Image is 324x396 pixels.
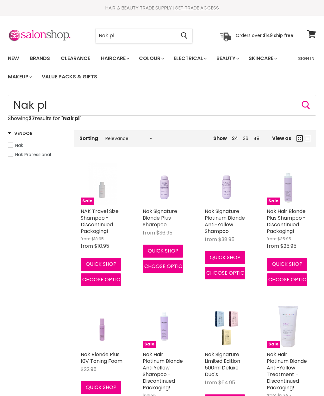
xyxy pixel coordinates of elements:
a: NAK Travel Size Shampoo - Discontinued Packaging! [81,208,119,235]
button: Search [301,100,311,110]
span: View as [272,136,291,141]
a: Nak Hair Platinum Blonde Anti Yellow Shampoo - Discontinued Packaging!Sale [143,305,186,348]
a: Beauty [212,52,243,65]
span: Choose options [268,276,313,283]
strong: 27 [28,115,35,122]
a: Nak Signature Limited Edition 500ml Deluxe Duo's [205,305,248,348]
a: Value Packs & Gifts [37,70,102,83]
a: Nak Signature Limited Edition 500ml Deluxe Duo's [205,351,240,378]
button: Choose options [205,267,245,279]
img: Nak Hair Platinum Blonde Anti Yellow Shampoo - Discontinued Packaging! [150,305,179,348]
span: from [143,229,155,236]
span: $38.95 [218,236,234,243]
a: Electrical [169,52,210,65]
a: Clearance [56,52,95,65]
a: Nak Blonde Plus 10V Toning Foam [81,351,122,365]
span: $13.95 [91,236,104,242]
a: Nak Hair Platinum Blonde Anti-Yellow Treatment - Discontinued Packaging! [267,351,307,391]
a: Nak Signature Platinum Blonde Anti-Yellow Shampoo [205,208,245,235]
span: Sale [267,198,280,205]
a: Nak Professional [8,151,66,158]
span: $22.95 [81,366,97,373]
button: Choose options [143,260,183,273]
img: NAK Travel Size Shampoo - Discontinued Packaging! [88,162,117,205]
button: Quick shop [267,258,307,271]
span: from [81,242,93,250]
a: 36 [243,135,248,142]
a: New [3,52,24,65]
label: Sorting [79,136,98,141]
span: $35.95 [277,236,291,242]
span: Choose options [82,276,127,283]
img: Nak Hair Platinum Blonde Anti-Yellow Treatment - Discontinued Packaging! [267,305,310,348]
button: Choose options [267,273,307,286]
span: $64.95 [218,379,235,386]
p: Orders over $149 ship free! [236,33,295,38]
a: 24 [232,135,238,142]
a: Nak [8,142,66,149]
a: NAK Travel Size Shampoo - Discontinued Packaging!Sale [81,162,124,205]
span: from [81,236,90,242]
span: Nak Professional [15,151,51,158]
span: $10.95 [94,242,109,250]
button: Quick shop [205,251,245,264]
a: Haircare [96,52,133,65]
a: Nak Blonde Plus 10V Toning Foam [81,305,124,348]
a: Makeup [3,70,36,83]
span: Sale [267,341,280,348]
a: Nak Hair Blonde Plus Shampoo - Discontinued Packaging!Sale [267,162,310,205]
iframe: Gorgias live chat messenger [292,366,318,390]
span: from [205,236,217,243]
a: Nak Hair Platinum Blonde Anti Yellow Shampoo - Discontinued Packaging! [143,351,183,391]
form: Product [8,95,316,116]
span: Choose options [206,269,251,277]
form: Product [95,28,193,43]
h3: Vendor [8,130,32,137]
img: Nak Signature Platinum Blonde Anti-Yellow Shampoo [209,162,244,205]
input: Search [8,95,316,116]
p: Showing results for " " [8,116,316,121]
strong: Nak pl [63,115,80,122]
button: Quick shop [81,258,121,271]
span: Show [213,135,227,142]
a: Nak Signature Blonde Plus Shampoo [143,162,186,205]
span: $25.95 [280,242,296,250]
a: 48 [253,135,259,142]
a: Nak Signature Blonde Plus Shampoo [143,208,177,228]
span: from [205,379,217,386]
span: Sale [81,198,94,205]
a: GET TRADE ACCESS [175,4,219,11]
span: Nak [15,142,23,149]
a: Nak Hair Blonde Plus Shampoo - Discontinued Packaging! [267,208,306,235]
button: Quick shop [81,381,121,394]
input: Search [96,28,176,43]
a: Nak Hair Platinum Blonde Anti-Yellow Treatment - Discontinued Packaging!Sale [267,305,310,348]
span: from [267,236,277,242]
button: Quick shop [143,245,183,257]
button: Choose options [81,273,121,286]
ul: Main menu [3,49,294,86]
img: Nak Signature Blonde Plus Shampoo [147,162,182,205]
a: Colour [134,52,168,65]
a: Nak Signature Platinum Blonde Anti-Yellow Shampoo [205,162,248,205]
img: Nak Signature Limited Edition 500ml Deluxe Duo's [213,305,240,348]
span: $36.95 [156,229,172,236]
a: Brands [25,52,55,65]
span: Choose options [144,263,189,270]
button: Search [176,28,192,43]
span: from [267,242,279,250]
a: Skincare [244,52,281,65]
a: Sign In [294,52,318,65]
span: Sale [143,341,156,348]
